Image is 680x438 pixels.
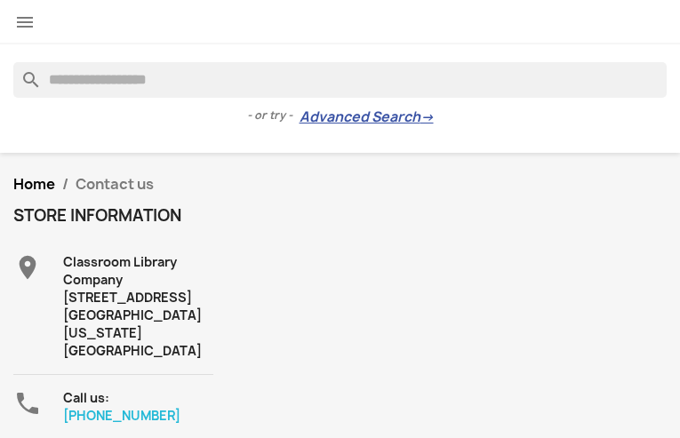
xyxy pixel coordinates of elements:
div: Classroom Library Company [STREET_ADDRESS] [GEOGRAPHIC_DATA][US_STATE] [GEOGRAPHIC_DATA] [63,253,213,360]
span: → [420,108,434,126]
i: search [13,62,35,84]
div: Call us: [63,389,213,425]
a: Advanced Search→ [300,108,434,126]
i:  [14,12,36,33]
h4: Store information [13,207,213,225]
a: [PHONE_NUMBER] [63,407,180,424]
span: - or try - [247,107,300,124]
input: Search [13,62,667,98]
i:  [13,253,42,282]
i:  [13,389,42,418]
span: Contact us [76,174,154,194]
a: Home [13,174,55,194]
